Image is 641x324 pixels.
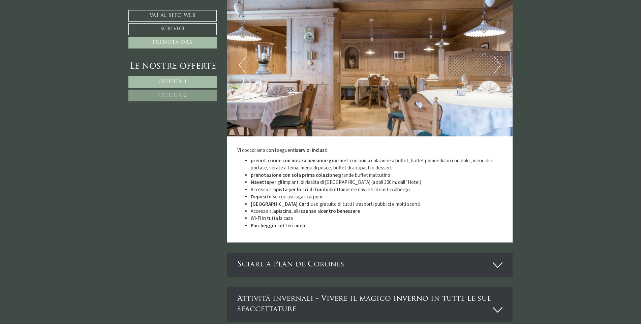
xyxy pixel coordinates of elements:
li: grande buffet mattutino [251,171,503,179]
strong: centro benessere [321,208,360,214]
strong: prenotazione con sola prima colazione: [251,172,339,178]
div: mercoledì [116,5,150,16]
div: Sciare a Plan de Corones [227,253,513,277]
button: Invia [229,177,266,189]
p: Vi coccoliamo con i seguenti : [237,147,503,154]
a: Vai al sito web [128,10,217,22]
strong: prenotazione con mezza pensione gourmet: [251,157,350,164]
li: con asciuga scarponi [251,193,503,200]
strong: [GEOGRAPHIC_DATA] Card: [251,201,311,207]
button: Next [494,57,501,73]
div: Le nostre offerte [128,60,217,73]
strong: Navetta [251,179,269,185]
div: Montis – Active Nature Spa [10,19,89,24]
small: 09:11 [10,31,89,36]
a: Prenota ora [128,37,217,48]
li: per gli impianti di risalita di [GEOGRAPHIC_DATA] (a soli 300 m. dall´Hotel) [251,179,503,186]
a: Scrivici [128,23,217,35]
div: Attività invernali - Vivere il magico inverno in tutte le sue sfaccettature [227,287,513,322]
span: Offerta 2 [158,93,187,98]
li: con prima colazione a buffet, buffet pomeridiano con dolci, menu di 5 portate, serate a tema, men... [251,157,503,171]
strong: Deposito sci [251,193,279,200]
strong: servizi inclusi [296,147,326,153]
button: Previous [239,57,246,73]
li: Accesso alla , alla e al [251,207,503,215]
strong: pista per lo sci di fondo [276,186,329,193]
strong: sauna [301,208,314,214]
li: Accesso alla direttamente davanti al nostro albergo [251,186,503,193]
div: Buon giorno, come possiamo aiutarla? [5,18,93,37]
li: uso gratuito di tutti i trasporti pubblici e molti sconti [251,200,503,207]
strong: Parcheggio sotterraneo [251,222,305,229]
span: Offerta 1 [158,79,187,85]
li: Wi-Fi in tutta la casa [251,215,503,222]
strong: piscina [276,208,292,214]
